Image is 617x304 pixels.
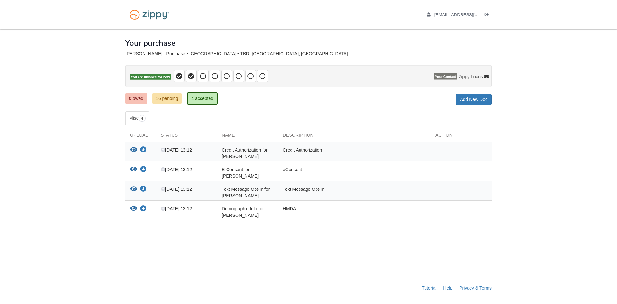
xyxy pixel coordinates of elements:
span: 4 [139,115,146,122]
a: 16 pending [152,93,182,104]
button: View Credit Authorization for Myranda Nevins [130,147,137,153]
span: [DATE] 13:12 [161,167,192,172]
button: View Demographic Info for Myranda Nevins [130,206,137,212]
a: Download Credit Authorization for Myranda Nevins [140,148,147,153]
div: eConsent [278,166,431,179]
span: Credit Authorization for [PERSON_NAME] [222,147,267,159]
a: Privacy & Terms [459,285,492,290]
div: HMDA [278,206,431,218]
span: You are finished for now [130,74,171,80]
div: Name [217,132,278,142]
a: Log out [485,12,492,19]
a: Tutorial [422,285,436,290]
span: Your Contact [434,73,457,80]
div: Description [278,132,431,142]
button: View Text Message Opt-In for Myranda Nevins [130,186,137,193]
div: [PERSON_NAME] - Purchase • [GEOGRAPHIC_DATA] • TBD, [GEOGRAPHIC_DATA], [GEOGRAPHIC_DATA] [125,51,492,57]
span: myrandanevins@gmail.com [434,12,508,17]
a: Download Text Message Opt-In for Myranda Nevins [140,187,147,192]
span: [DATE] 13:12 [161,187,192,192]
a: 0 owed [125,93,147,104]
h1: Your purchase [125,39,175,47]
span: Demographic Info for [PERSON_NAME] [222,206,264,218]
a: edit profile [427,12,508,19]
div: Action [431,132,492,142]
div: Upload [125,132,156,142]
span: E-Consent for [PERSON_NAME] [222,167,259,179]
a: Misc [125,111,149,125]
div: Credit Authorization [278,147,431,160]
a: Help [443,285,452,290]
a: Download E-Consent for Myranda Nevins [140,167,147,172]
div: Status [156,132,217,142]
button: View E-Consent for Myranda Nevins [130,166,137,173]
div: Text Message Opt-In [278,186,431,199]
img: Logo [125,6,173,23]
span: [DATE] 13:12 [161,206,192,211]
a: Download Demographic Info for Myranda Nevins [140,207,147,212]
span: Zippy Loans [459,73,483,80]
a: Add New Doc [456,94,492,105]
span: [DATE] 13:12 [161,147,192,152]
span: Text Message Opt-In for [PERSON_NAME] [222,187,270,198]
a: 4 accepted [187,92,218,105]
